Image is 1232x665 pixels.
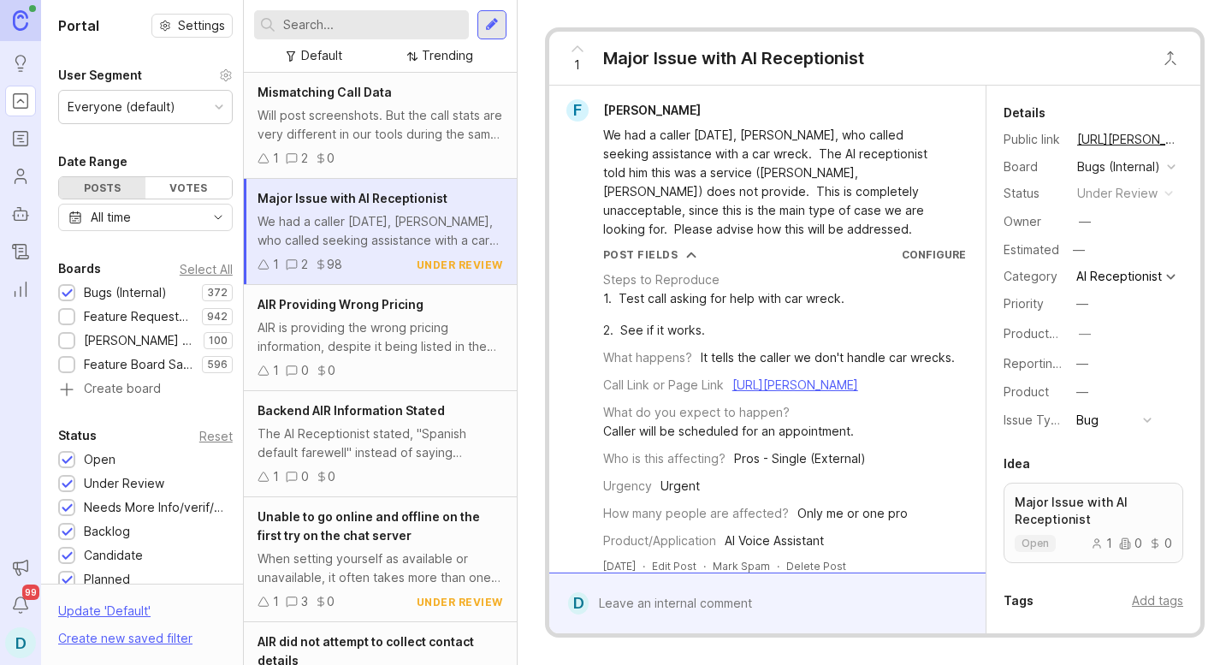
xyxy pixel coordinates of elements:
div: All time [91,208,131,227]
button: Notifications [5,590,36,620]
div: Planned [84,570,130,589]
div: Create new saved filter [58,629,192,648]
p: 596 [207,358,228,371]
div: 0 [328,361,335,380]
span: Backend AIR Information Stated [258,403,445,418]
div: Urgent [660,477,700,496]
div: Everyone (default) [68,98,175,116]
a: [DATE] [603,559,636,573]
div: Boards [58,258,101,279]
div: The AI Receptionist stated, "Spanish default farewell" instead of saying goodbye in Spanish. [258,425,503,462]
div: 2. See if it works. [603,321,844,340]
label: Product [1004,384,1049,399]
div: Posts [59,177,145,199]
p: Major Issue with AI Receptionist [1015,494,1172,528]
label: Priority [1004,296,1044,311]
a: Changelog [5,236,36,267]
div: · [643,559,645,573]
span: Unable to go online and offline on the first try on the chat server [258,509,480,543]
div: Will post screenshots. But the call stats are very different in our tools during the same time pe... [258,106,503,144]
div: Category [1004,267,1063,286]
div: 0 [1119,537,1142,549]
h1: Portal [58,15,99,36]
p: 100 [209,334,228,347]
div: [PERSON_NAME] (Public) [84,331,195,350]
button: D [5,627,36,658]
div: Date Range [58,151,127,172]
div: Backlog [84,522,130,541]
div: — [1076,354,1088,373]
div: Owner [1004,212,1063,231]
p: 372 [207,286,228,300]
div: 98 [327,255,342,274]
div: Candidate [84,546,143,565]
div: Votes [145,177,232,199]
div: 0 [327,592,335,611]
div: Urgency [603,477,652,496]
button: Announcements [5,552,36,583]
div: Board [1004,157,1063,176]
label: Issue Type [1004,413,1066,427]
a: Settings [151,14,233,38]
div: 1 [273,592,279,611]
span: AIR Providing Wrong Pricing [258,297,423,312]
div: We had a caller [DATE], [PERSON_NAME], who called seeking assistance with a car wreck. The AI rec... [258,212,503,250]
div: Select All [180,264,233,274]
div: Idea [1004,454,1030,474]
div: Major Issue with AI Receptionist [603,46,864,70]
div: AI Voice Assistant [725,531,824,550]
a: Ideas [5,48,36,79]
div: Delete Post [786,559,846,573]
img: Canny Home [13,10,28,30]
div: Details [1004,103,1045,123]
a: Portal [5,86,36,116]
div: 0 [301,361,309,380]
a: Major Issue with AI ReceptionistWe had a caller [DATE], [PERSON_NAME], who called seeking assista... [244,179,517,285]
button: Post Fields [603,247,697,262]
div: Trending [422,46,473,65]
div: 1 [273,361,279,380]
button: ProductboardID [1074,323,1096,345]
a: [URL][PERSON_NAME] [732,377,858,392]
a: Mismatching Call DataWill post screenshots. But the call stats are very different in our tools du... [244,73,517,179]
div: under review [417,258,503,272]
div: 1 [273,467,279,486]
div: · [777,559,779,573]
p: 942 [207,310,228,324]
a: Configure [902,248,966,261]
div: 3 [301,592,308,611]
div: 1 [273,149,279,168]
div: Add tags [1132,591,1183,610]
div: Who is this affecting? [603,449,726,468]
div: Product/Application [603,531,716,550]
div: Feature Board Sandbox [DATE] [84,355,193,374]
div: Status [1004,184,1063,203]
div: D [568,592,589,615]
div: Call Link or Page Link [603,376,724,395]
span: 99 [22,585,39,600]
div: F [566,99,589,122]
div: User Segment [58,65,142,86]
span: Major Issue with AI Receptionist [258,191,447,205]
a: Roadmaps [5,123,36,154]
div: Bugs (Internal) [1077,157,1160,176]
div: 2 [301,255,308,274]
p: open [1022,537,1049,550]
div: Steps to Reproduce [603,270,720,289]
a: AIR Providing Wrong PricingAIR is providing the wrong pricing information, despite it being liste... [244,285,517,391]
div: 2 [301,149,308,168]
div: Edit Post [652,559,696,573]
label: ProductboardID [1004,326,1094,341]
div: What do you expect to happen? [603,403,790,422]
div: 1. Test call asking for help with car wreck. [603,289,844,308]
span: 1 [574,56,580,74]
div: under review [1077,184,1158,203]
div: AI Receptionist [1076,270,1162,282]
div: Public link [1004,130,1063,149]
div: It tells the caller we don't handle car wrecks. [701,348,955,367]
a: Reporting [5,274,36,305]
span: Settings [178,17,225,34]
a: Autopilot [5,199,36,229]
